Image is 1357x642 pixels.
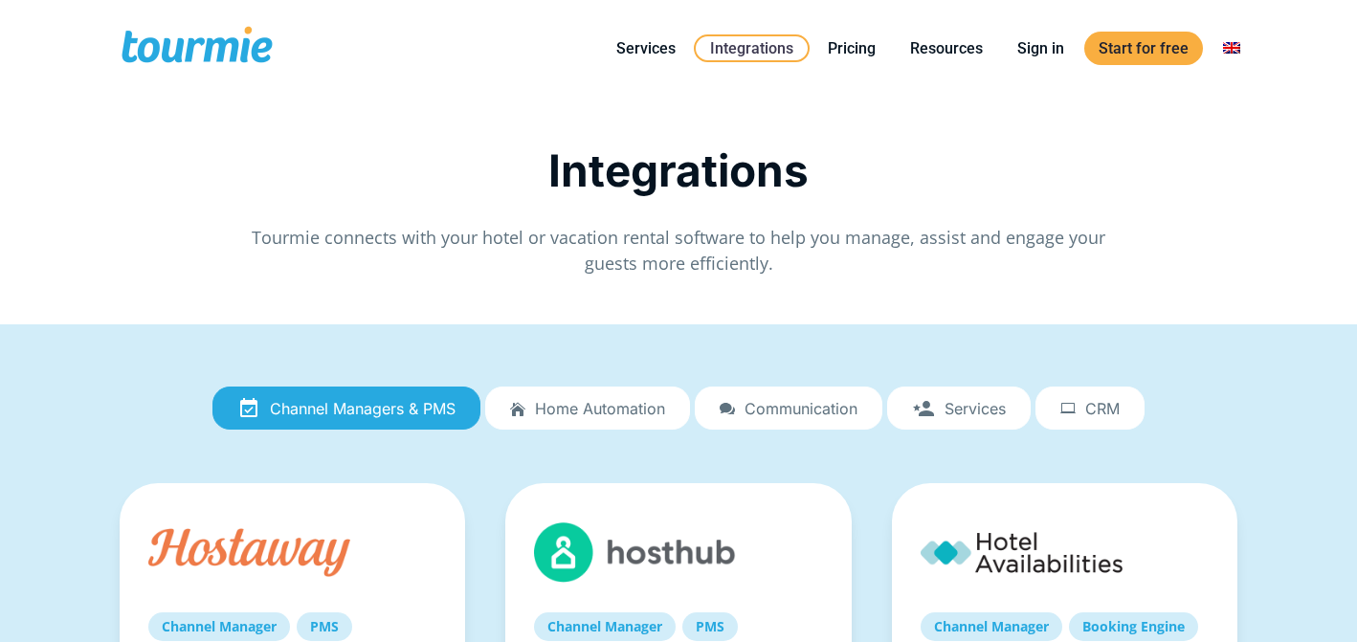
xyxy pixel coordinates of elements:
[682,612,738,641] a: PMS
[1069,612,1198,641] a: Booking Engine
[813,36,890,60] a: Pricing
[548,144,809,197] span: Integrations
[602,36,690,60] a: Services
[896,36,997,60] a: Resources
[1003,36,1079,60] a: Sign in
[945,400,1006,417] span: Services
[745,400,857,417] span: Communication
[694,34,810,62] a: Integrations
[252,226,1105,275] span: Tourmie connects with your hotel or vacation rental software to help you manage, assist and engag...
[534,612,676,641] a: Channel Manager
[148,612,290,641] a: Channel Manager
[1085,400,1120,417] span: CRM
[921,612,1062,641] a: Channel Manager
[1209,36,1255,60] a: Switch to
[1084,32,1203,65] a: Start for free
[297,612,352,641] a: PMS
[270,400,456,417] span: Channel Managers & PMS
[535,400,665,417] span: Home automation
